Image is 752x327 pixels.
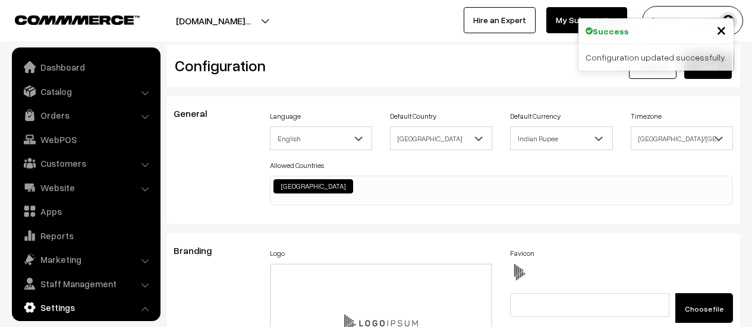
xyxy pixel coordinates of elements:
button: [DOMAIN_NAME]… [134,6,292,36]
img: COMMMERCE [15,15,140,24]
span: Asia/Kolkata [631,126,733,150]
span: English [270,126,372,150]
label: Favicon [510,248,534,259]
a: Website [15,177,156,198]
span: × [716,18,726,40]
span: India [391,128,492,149]
button: [PERSON_NAME] [642,6,743,36]
h2: Configuration [175,56,445,75]
label: Allowed Countries [270,160,324,171]
span: Choose file [685,304,723,313]
a: Staff Management [15,273,156,294]
span: Asia/Kolkata [631,128,732,149]
label: Logo [270,248,285,259]
a: WebPOS [15,129,156,150]
span: General [174,107,221,119]
label: Default Country [390,111,436,122]
a: Dashboard [15,56,156,78]
label: Timezone [631,111,662,122]
div: Configuration updated successfully. [578,44,734,71]
img: user [719,12,737,30]
a: My Subscription [546,7,627,33]
span: English [270,128,372,149]
li: India [273,179,353,193]
label: Default Currency [510,111,561,122]
a: Customers [15,153,156,174]
label: Language [270,111,301,122]
a: Catalog [15,81,156,102]
span: Branding [174,245,226,256]
a: Apps [15,201,156,222]
span: India [390,126,492,150]
a: COMMMERCE [15,12,119,26]
button: Close [716,21,726,39]
a: Reports [15,225,156,246]
span: Indian Rupee [510,126,612,150]
a: Settings [15,297,156,318]
img: favicon.ico [510,263,528,281]
a: Hire an Expert [464,7,536,33]
a: Orders [15,104,156,126]
span: Indian Rupee [511,128,612,149]
a: Marketing [15,249,156,270]
strong: Success [593,25,629,37]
